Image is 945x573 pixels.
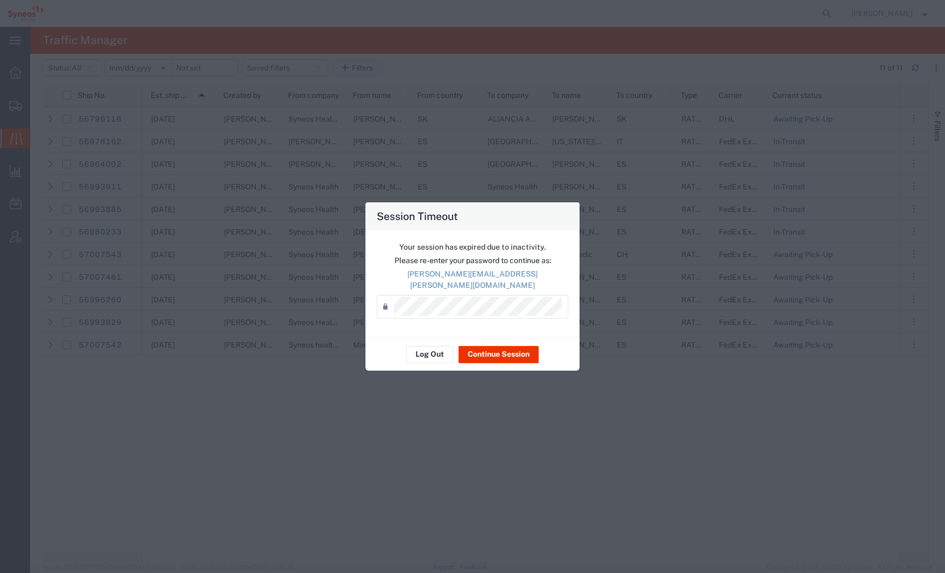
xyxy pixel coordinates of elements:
p: [PERSON_NAME][EMAIL_ADDRESS][PERSON_NAME][DOMAIN_NAME] [377,268,568,291]
p: Please re-enter your password to continue as: [377,255,568,266]
p: Your session has expired due to inactivity. [377,242,568,253]
button: Continue Session [459,346,539,363]
button: Log Out [406,346,453,363]
h4: Session Timeout [377,208,458,224]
